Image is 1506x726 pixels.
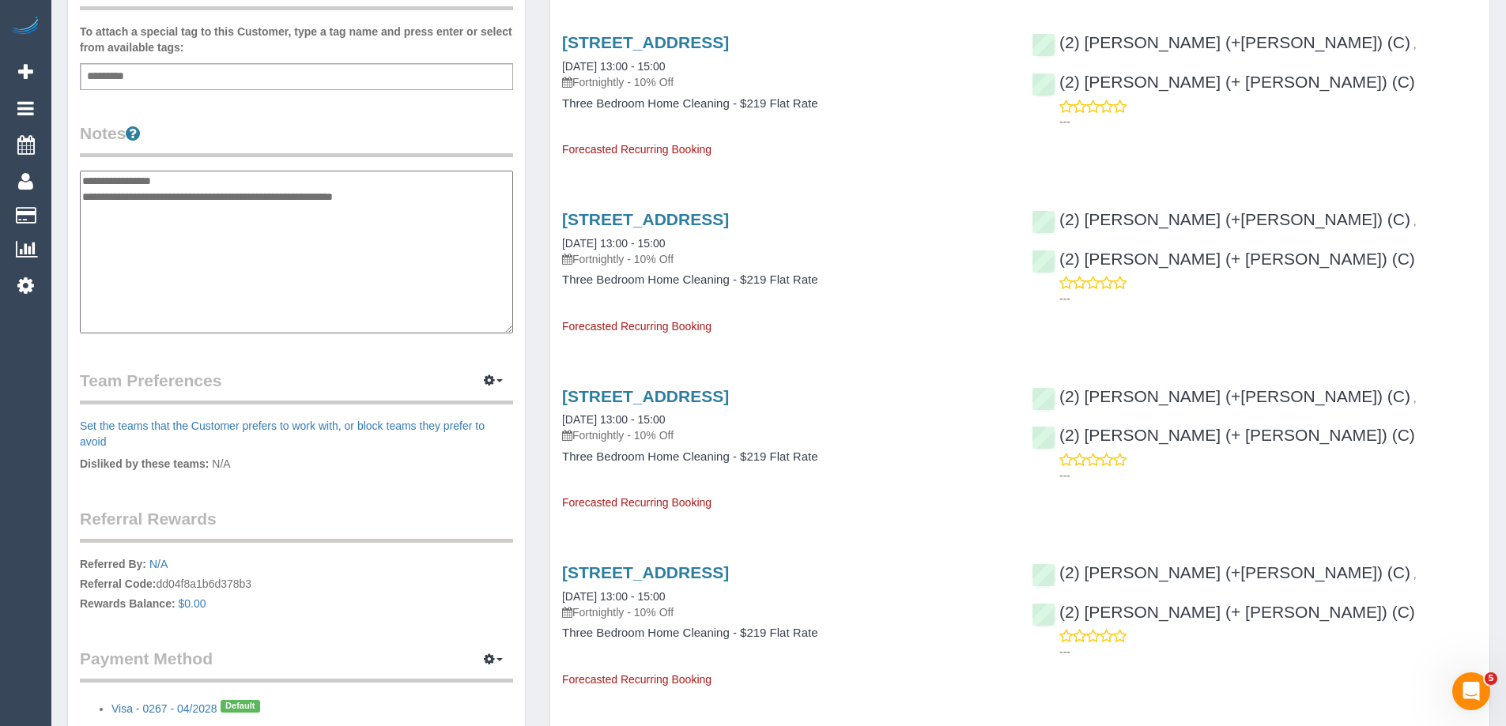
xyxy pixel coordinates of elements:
span: Forecasted Recurring Booking [562,143,711,156]
p: Fortnightly - 10% Off [562,251,1008,267]
h4: Three Bedroom Home Cleaning - $219 Flat Rate [562,273,1008,287]
p: Fortnightly - 10% Off [562,427,1008,443]
label: Referred By: [80,556,146,572]
a: (2) [PERSON_NAME] (+[PERSON_NAME]) (C) [1032,387,1410,405]
p: --- [1059,114,1478,130]
a: (2) [PERSON_NAME] (+[PERSON_NAME]) (C) [1032,210,1410,228]
span: N/A [212,457,230,470]
span: 5 [1485,672,1497,685]
h4: Three Bedroom Home Cleaning - $219 Flat Rate [562,97,1008,111]
a: [STREET_ADDRESS] [562,563,729,581]
legend: Referral Rewards [80,507,513,543]
a: N/A [149,558,168,570]
a: [DATE] 13:00 - 15:00 [562,590,665,603]
span: , [1414,568,1417,581]
h4: Three Bedroom Home Cleaning - $219 Flat Rate [562,626,1008,640]
p: dd04f8a1b6d378b3 [80,556,513,615]
a: $0.00 [179,597,206,610]
a: [STREET_ADDRESS] [562,210,729,228]
a: (2) [PERSON_NAME] (+[PERSON_NAME]) (C) [1032,33,1410,51]
a: [STREET_ADDRESS] [562,33,729,51]
a: [DATE] 13:00 - 15:00 [562,237,665,250]
label: Rewards Balance: [80,596,176,611]
p: --- [1059,468,1478,483]
a: (2) [PERSON_NAME] (+ [PERSON_NAME]) (C) [1032,250,1415,268]
a: [STREET_ADDRESS] [562,387,729,405]
h4: Three Bedroom Home Cleaning - $219 Flat Rate [562,450,1008,464]
label: Disliked by these teams: [80,456,209,472]
legend: Notes [80,122,513,157]
p: --- [1059,644,1478,660]
img: Automaid Logo [9,16,41,38]
span: Forecasted Recurring Booking [562,673,711,686]
a: (2) [PERSON_NAME] (+[PERSON_NAME]) (C) [1032,563,1410,581]
legend: Team Preferences [80,369,513,404]
label: To attach a special tag to this Customer, type a tag name and press enter or select from availabl... [80,24,513,55]
label: Referral Code: [80,576,156,592]
legend: Payment Method [80,647,513,683]
a: Visa - 0267 - 04/2028 [111,702,217,715]
iframe: Intercom live chat [1452,672,1490,710]
a: (2) [PERSON_NAME] (+ [PERSON_NAME]) (C) [1032,426,1415,444]
p: --- [1059,291,1478,307]
span: , [1414,392,1417,404]
a: [DATE] 13:00 - 15:00 [562,60,665,73]
a: (2) [PERSON_NAME] (+ [PERSON_NAME]) (C) [1032,603,1415,621]
a: [DATE] 13:00 - 15:00 [562,413,665,426]
span: , [1414,38,1417,51]
a: Set the teams that the Customer prefers to work with, or block teams they prefer to avoid [80,419,485,448]
span: Forecasted Recurring Booking [562,496,711,509]
p: Fortnightly - 10% Off [562,74,1008,90]
a: (2) [PERSON_NAME] (+ [PERSON_NAME]) (C) [1032,73,1415,91]
span: , [1414,215,1417,228]
span: Forecasted Recurring Booking [562,320,711,333]
span: Default [221,700,260,713]
p: Fortnightly - 10% Off [562,604,1008,620]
